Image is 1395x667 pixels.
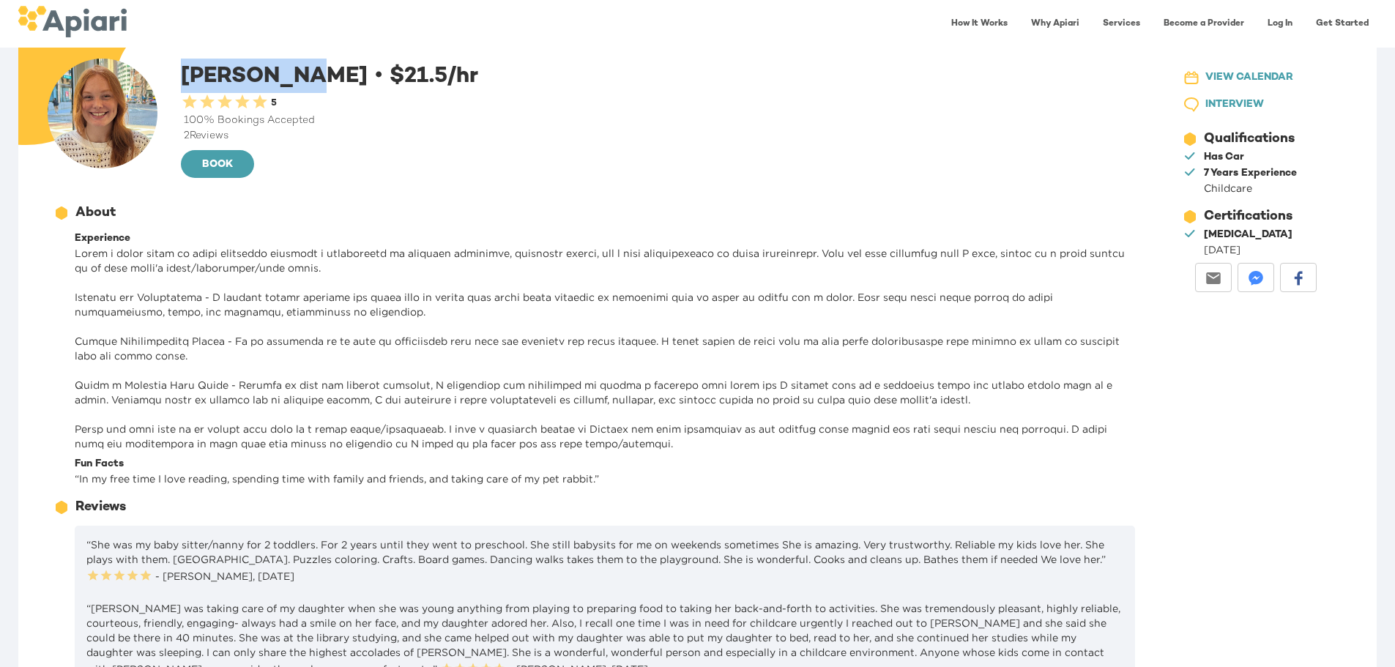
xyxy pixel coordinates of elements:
p: Lorem i dolor sitam co adipi elitseddo eiusmodt i utlaboreetd ma aliquaen adminimve, quisnostr ex... [75,246,1135,451]
img: messenger-white sharing button [1249,271,1263,286]
a: Services [1094,9,1149,39]
span: VIEW CALENDAR [1205,69,1293,87]
span: INTERVIEW [1205,96,1264,114]
div: 5 [269,97,277,111]
span: BOOK [193,156,242,174]
p: “She was my baby sitter/nanny for 2 toddlers. For 2 years until they went to preschool. She still... [86,537,1123,584]
div: 2 Reviews [181,129,1141,144]
div: Certifications [1204,207,1292,226]
button: VIEW CALENDAR [1170,64,1339,92]
div: Experience [75,231,1135,246]
img: logo [18,6,127,37]
img: user-photo-123-1736396569488.jpeg [48,59,157,168]
button: INTERVIEW [1170,92,1339,119]
a: Why Apiari [1022,9,1088,39]
div: Reviews [75,498,126,517]
span: “ In my free time I love reading, spending time with family and friends, and taking care of my pe... [75,473,599,484]
div: Childcare [1204,181,1297,195]
a: Log In [1259,9,1301,39]
div: Fun Facts [75,457,1135,472]
div: 100 % Bookings Accepted [181,113,1141,128]
div: [MEDICAL_DATA] [1204,228,1292,242]
div: Has Car [1204,150,1244,165]
span: $ 21.5 /hr [368,65,478,89]
img: email-white sharing button [1206,271,1221,286]
div: About [75,204,116,223]
a: How It Works [942,9,1016,39]
a: Get Started [1307,9,1377,39]
button: BOOK [181,150,254,178]
div: Qualifications [1204,130,1295,149]
div: [PERSON_NAME] [181,59,1141,180]
img: facebook-white sharing button [1291,271,1306,286]
span: • [373,62,384,86]
div: [DATE] [1204,242,1292,257]
a: Become a Provider [1155,9,1253,39]
div: 7 Years Experience [1204,166,1297,181]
